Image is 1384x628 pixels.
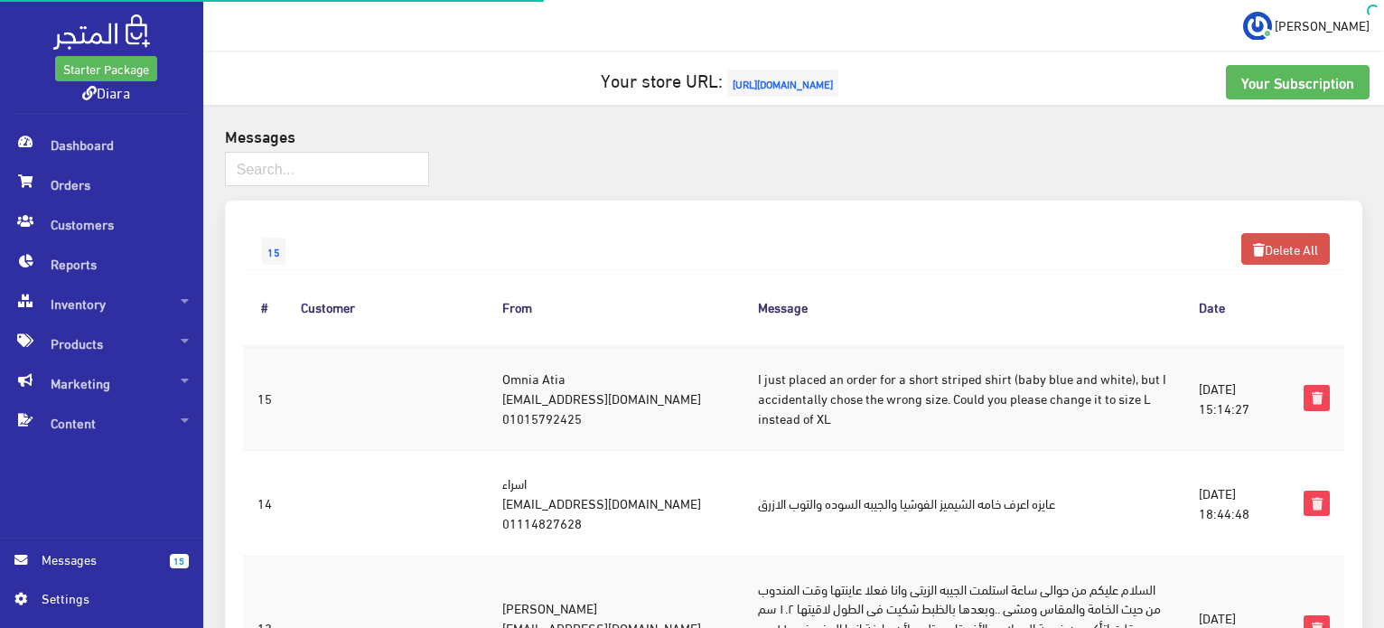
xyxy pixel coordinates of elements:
[243,345,286,451] td: 15
[1241,233,1330,265] a: Delete All
[243,270,286,345] th: #
[225,152,429,186] input: Search...
[225,127,1362,145] h4: Messages
[170,554,189,568] span: 15
[243,451,286,556] td: 14
[14,363,189,403] span: Marketing
[1275,14,1370,36] span: [PERSON_NAME]
[286,270,489,345] th: Customer
[1184,345,1289,451] td: [DATE] 15:14:27
[14,164,189,204] span: Orders
[727,70,838,97] span: [URL][DOMAIN_NAME]
[14,323,189,363] span: Products
[1226,65,1370,99] a: Your Subscription
[14,588,189,617] a: Settings
[55,56,157,81] a: Starter Package
[1243,12,1272,41] img: ...
[53,14,150,50] img: .
[42,588,173,608] span: Settings
[14,125,189,164] span: Dashboard
[262,238,285,265] span: 15
[14,549,189,588] a: 15 Messages
[743,451,1184,556] td: عايزه اعرف خامه الشيميز الفوشيا والجيبه السوده والتوب الازرق
[42,549,155,569] span: Messages
[1184,270,1289,345] th: Date
[601,62,843,96] a: Your store URL:[URL][DOMAIN_NAME]
[488,345,743,451] td: Omnia Atia [EMAIL_ADDRESS][DOMAIN_NAME] 01015792425
[488,270,743,345] th: From
[14,204,189,244] span: Customers
[14,403,189,443] span: Content
[488,451,743,556] td: اسراء [EMAIL_ADDRESS][DOMAIN_NAME] 01114827628
[743,270,1184,345] th: Message
[82,79,130,105] a: Diara
[14,244,189,284] span: Reports
[1243,11,1370,40] a: ... [PERSON_NAME]
[14,284,189,323] span: Inventory
[1184,451,1289,556] td: [DATE] 18:44:48
[743,345,1184,451] td: I just placed an order for a short striped shirt (baby blue and white), but I accidentally chose ...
